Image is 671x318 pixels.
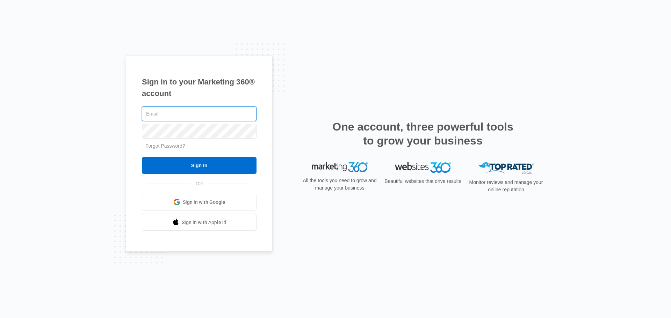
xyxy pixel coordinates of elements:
p: All the tools you need to grow and manage your business [301,177,379,192]
p: Beautiful websites that drive results [384,178,462,185]
img: Websites 360 [395,162,451,172]
a: Forgot Password? [145,143,185,149]
img: Marketing 360 [312,162,368,172]
a: Sign in with Apple Id [142,214,257,231]
a: Sign in with Google [142,194,257,210]
input: Email [142,106,257,121]
h2: One account, three powerful tools to grow your business [330,120,515,148]
p: Monitor reviews and manage your online reputation [467,179,545,193]
span: OR [191,180,208,187]
span: Sign in with Google [183,199,225,206]
input: Sign In [142,157,257,174]
h1: Sign in to your Marketing 360® account [142,76,257,99]
img: Top Rated Local [478,162,534,174]
span: Sign in with Apple Id [182,219,226,226]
